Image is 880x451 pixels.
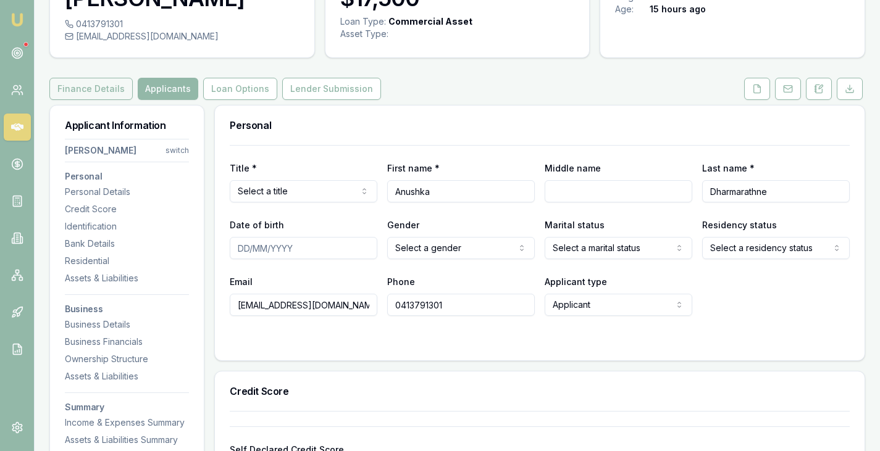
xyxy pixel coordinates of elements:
img: emu-icon-u.png [10,12,25,27]
label: Phone [387,276,415,287]
label: Date of birth [230,220,284,230]
input: 0431 234 567 [387,294,535,316]
label: Middle name [545,163,601,173]
div: Identification [65,220,189,233]
a: Lender Submission [280,78,383,100]
div: Assets & Liabilities [65,370,189,383]
label: Applicant type [545,276,607,287]
h3: Personal [65,172,189,181]
h3: Credit Score [230,386,850,396]
button: Finance Details [49,78,133,100]
div: Age: [615,3,650,15]
label: Title * [230,163,257,173]
a: Finance Details [49,78,135,100]
button: Lender Submission [282,78,381,100]
input: DD/MM/YYYY [230,237,377,259]
div: Assets & Liabilities Summary [65,434,189,446]
label: Marital status [545,220,605,230]
div: [EMAIL_ADDRESS][DOMAIN_NAME] [65,30,300,43]
div: Business Financials [65,336,189,348]
label: Last name * [702,163,755,173]
div: Loan Type: [340,15,386,28]
h3: Summary [65,403,189,412]
div: Residential [65,255,189,267]
div: Business Details [65,318,189,331]
label: Gender [387,220,419,230]
h3: Business [65,305,189,313]
a: Applicants [135,78,201,100]
div: 15 hours ago [650,3,706,15]
div: Personal Details [65,186,189,198]
button: Loan Options [203,78,277,100]
div: [PERSON_NAME] [65,144,136,157]
h3: Personal [230,120,850,130]
div: Income & Expenses Summary [65,416,189,429]
div: Credit Score [65,203,189,215]
div: Ownership Structure [65,353,189,365]
div: 0413791301 [65,18,300,30]
label: Residency status [702,220,777,230]
h3: Applicant Information [65,120,189,130]
div: switch [166,146,189,155]
div: Bank Details [65,238,189,250]
div: Assets & Liabilities [65,272,189,284]
label: First name * [387,163,440,173]
div: Commercial Asset [388,15,472,28]
label: Email [230,276,253,287]
a: Loan Options [201,78,280,100]
div: Asset Type : [340,28,388,40]
button: Applicants [138,78,198,100]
